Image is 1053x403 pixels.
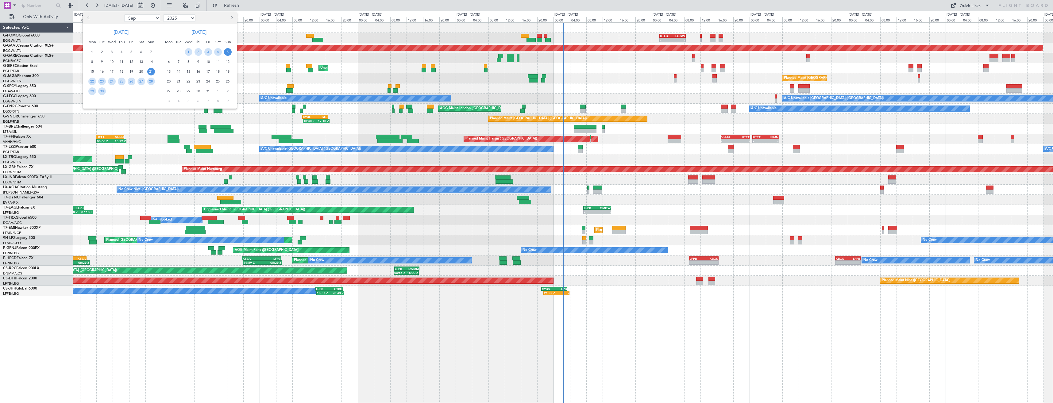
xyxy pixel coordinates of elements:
[223,86,233,96] div: 2-11-2025
[128,48,135,56] span: 5
[193,67,203,76] div: 16-10-2025
[195,87,202,95] span: 30
[195,58,202,66] span: 9
[185,97,192,105] span: 5
[174,96,183,106] div: 4-11-2025
[214,87,222,95] span: 1
[204,78,212,85] span: 24
[147,48,155,56] span: 7
[147,78,155,85] span: 28
[88,58,96,66] span: 8
[97,47,107,57] div: 2-9-2025
[183,76,193,86] div: 22-10-2025
[117,47,126,57] div: 4-9-2025
[87,47,97,57] div: 1-9-2025
[164,96,174,106] div: 3-11-2025
[185,78,192,85] span: 22
[88,48,96,56] span: 1
[136,47,146,57] div: 6-9-2025
[163,14,195,22] select: Select year
[146,47,156,57] div: 7-9-2025
[164,76,174,86] div: 20-10-2025
[203,57,213,67] div: 10-10-2025
[175,87,183,95] span: 28
[165,78,173,85] span: 20
[126,37,136,47] div: Fri
[117,67,126,76] div: 18-9-2025
[203,67,213,76] div: 17-10-2025
[146,37,156,47] div: Sun
[147,68,155,75] span: 21
[174,37,183,47] div: Tue
[128,68,135,75] span: 19
[185,48,192,56] span: 1
[126,67,136,76] div: 19-9-2025
[183,57,193,67] div: 8-10-2025
[183,67,193,76] div: 15-10-2025
[87,37,97,47] div: Mon
[118,78,125,85] span: 25
[213,86,223,96] div: 1-11-2025
[146,76,156,86] div: 28-9-2025
[203,86,213,96] div: 31-10-2025
[193,47,203,57] div: 2-10-2025
[174,86,183,96] div: 28-10-2025
[98,87,106,95] span: 30
[223,37,233,47] div: Sun
[128,78,135,85] span: 26
[165,58,173,66] span: 6
[175,78,183,85] span: 21
[98,58,106,66] span: 9
[97,37,107,47] div: Tue
[126,57,136,67] div: 12-9-2025
[214,97,222,105] span: 8
[223,76,233,86] div: 26-10-2025
[204,48,212,56] span: 3
[213,96,223,106] div: 8-11-2025
[136,57,146,67] div: 13-9-2025
[107,57,117,67] div: 10-9-2025
[165,87,173,95] span: 27
[146,57,156,67] div: 14-9-2025
[213,57,223,67] div: 11-10-2025
[195,68,202,75] span: 16
[195,78,202,85] span: 23
[224,87,232,95] span: 2
[223,96,233,106] div: 9-11-2025
[175,68,183,75] span: 14
[214,48,222,56] span: 4
[98,68,106,75] span: 16
[87,57,97,67] div: 8-9-2025
[117,57,126,67] div: 11-9-2025
[224,48,232,56] span: 5
[193,96,203,106] div: 6-11-2025
[136,37,146,47] div: Sat
[228,13,235,23] button: Next month
[108,68,116,75] span: 17
[118,48,125,56] span: 4
[224,97,232,105] span: 9
[204,58,212,66] span: 10
[137,58,145,66] span: 13
[164,86,174,96] div: 27-10-2025
[174,76,183,86] div: 21-10-2025
[108,48,116,56] span: 3
[203,76,213,86] div: 24-10-2025
[128,58,135,66] span: 12
[98,78,106,85] span: 23
[136,76,146,86] div: 27-9-2025
[174,67,183,76] div: 14-10-2025
[88,78,96,85] span: 22
[165,68,173,75] span: 13
[88,68,96,75] span: 15
[185,68,192,75] span: 15
[213,47,223,57] div: 4-10-2025
[213,67,223,76] div: 18-10-2025
[137,68,145,75] span: 20
[97,86,107,96] div: 30-9-2025
[185,87,192,95] span: 29
[107,67,117,76] div: 17-9-2025
[87,86,97,96] div: 29-9-2025
[147,58,155,66] span: 14
[124,14,160,22] select: Select month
